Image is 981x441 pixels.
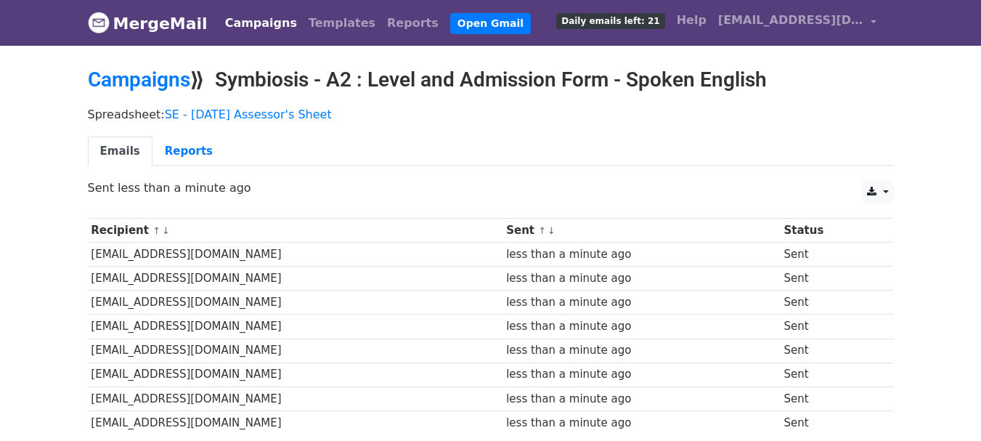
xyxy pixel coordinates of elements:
[781,339,879,363] td: Sent
[506,246,777,263] div: less than a minute ago
[88,387,503,410] td: [EMAIL_ADDRESS][DOMAIN_NAME]
[506,391,777,408] div: less than a minute ago
[88,267,503,291] td: [EMAIL_ADDRESS][DOMAIN_NAME]
[162,225,170,236] a: ↓
[506,415,777,432] div: less than a minute ago
[152,225,160,236] a: ↑
[550,6,670,35] a: Daily emails left: 21
[781,387,879,410] td: Sent
[88,243,503,267] td: [EMAIL_ADDRESS][DOMAIN_NAME]
[781,219,879,243] th: Status
[88,180,894,195] p: Sent less than a minute ago
[781,363,879,387] td: Sent
[88,315,503,339] td: [EMAIL_ADDRESS][DOMAIN_NAME]
[506,366,777,383] div: less than a minute ago
[381,9,444,38] a: Reports
[548,225,555,236] a: ↓
[671,6,712,35] a: Help
[88,68,894,92] h2: ⟫ Symbiosis - A2 : Level and Admission Form - Spoken English
[718,12,863,29] span: [EMAIL_ADDRESS][DOMAIN_NAME]
[88,410,503,434] td: [EMAIL_ADDRESS][DOMAIN_NAME]
[88,339,503,363] td: [EMAIL_ADDRESS][DOMAIN_NAME]
[506,294,777,311] div: less than a minute ago
[152,137,225,166] a: Reports
[556,13,664,29] span: Daily emails left: 21
[88,137,152,166] a: Emails
[88,8,208,39] a: MergeMail
[88,219,503,243] th: Recipient
[781,243,879,267] td: Sent
[450,13,531,34] a: Open Gmail
[781,291,879,315] td: Sent
[88,291,503,315] td: [EMAIL_ADDRESS][DOMAIN_NAME]
[88,363,503,387] td: [EMAIL_ADDRESS][DOMAIN_NAME]
[781,315,879,339] td: Sent
[781,267,879,291] td: Sent
[538,225,546,236] a: ↑
[88,68,190,92] a: Campaigns
[506,270,777,287] div: less than a minute ago
[165,108,332,121] a: SE - [DATE] Assessor's Sheet
[502,219,780,243] th: Sent
[506,342,777,359] div: less than a minute ago
[88,107,894,122] p: Spreadsheet:
[712,6,882,40] a: [EMAIL_ADDRESS][DOMAIN_NAME]
[88,12,110,33] img: MergeMail logo
[781,410,879,434] td: Sent
[303,9,381,38] a: Templates
[219,9,303,38] a: Campaigns
[506,318,777,335] div: less than a minute ago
